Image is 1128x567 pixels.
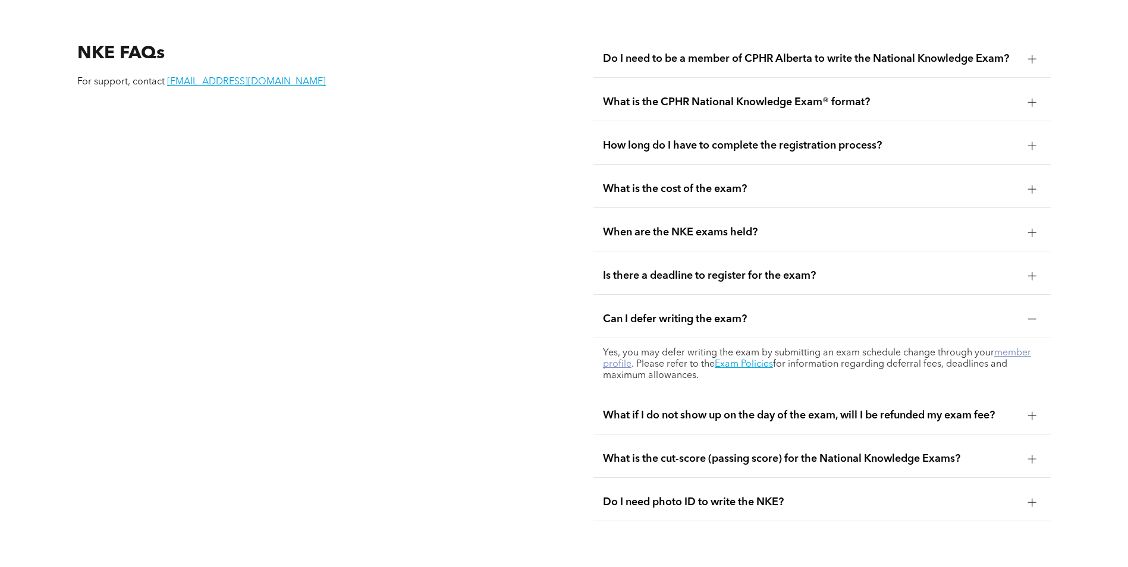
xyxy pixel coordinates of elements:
[77,77,165,87] span: For support, contact
[167,77,326,87] a: [EMAIL_ADDRESS][DOMAIN_NAME]
[603,96,1019,109] span: What is the CPHR National Knowledge Exam® format?
[603,452,1019,465] span: What is the cut-score (passing score) for the National Knowledge Exams?
[603,409,1019,422] span: What if I do not show up on the day of the exam, will I be refunded my exam fee?
[603,139,1019,152] span: How long do I have to complete the registration process?
[603,313,1019,326] span: Can I defer writing the exam?
[603,182,1019,196] span: What is the cost of the exam?
[603,226,1019,239] span: When are the NKE exams held?
[77,45,165,62] span: NKE FAQs
[603,52,1019,65] span: Do I need to be a member of CPHR Alberta to write the National Knowledge Exam?
[715,360,773,369] a: Exam Policies
[603,269,1019,282] span: Is there a deadline to register for the exam?
[603,348,1041,382] p: Yes, you may defer writing the exam by submitting an exam schedule change through your . Please r...
[603,496,1019,509] span: Do I need photo ID to write the NKE?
